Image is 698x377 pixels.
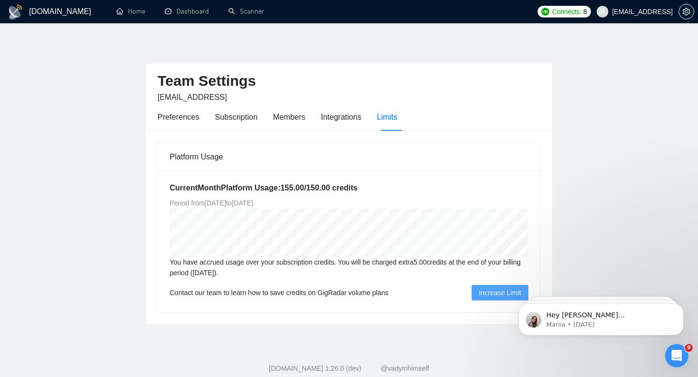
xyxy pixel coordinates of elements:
[377,111,397,123] div: Limits
[472,285,528,300] button: Increase Limit
[170,257,528,278] div: You have accrued usage over your subscription credits. You will be charged extra 5.00 credits at ...
[170,143,528,171] div: Platform Usage
[170,287,388,298] span: Contact our team to learn how to save credits on GigRadar volume plans
[116,7,145,16] a: homeHome
[479,287,521,298] span: Increase Limit
[541,8,549,16] img: upwork-logo.png
[685,344,693,352] span: 9
[504,283,698,351] iframe: Intercom notifications message
[170,182,528,194] h5: Current Month Platform Usage: 155.00 / 150.00 credits
[165,7,209,16] a: dashboardDashboard
[170,199,255,207] span: Period from [DATE] to [DATE] .
[552,6,581,17] span: Connects:
[8,4,23,20] img: logo
[158,71,540,91] h2: Team Settings
[273,111,305,123] div: Members
[665,344,688,367] iframe: Intercom live chat
[158,111,199,123] div: Preferences
[321,111,362,123] div: Integrations
[381,364,429,372] a: @vadymhimself
[679,4,694,19] button: setting
[679,8,694,16] a: setting
[599,8,606,15] span: user
[228,7,264,16] a: searchScanner
[215,111,257,123] div: Subscription
[583,6,587,17] span: 8
[158,93,227,101] span: [EMAIL_ADDRESS]
[269,364,362,372] a: [DOMAIN_NAME] 1.26.0 (dev)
